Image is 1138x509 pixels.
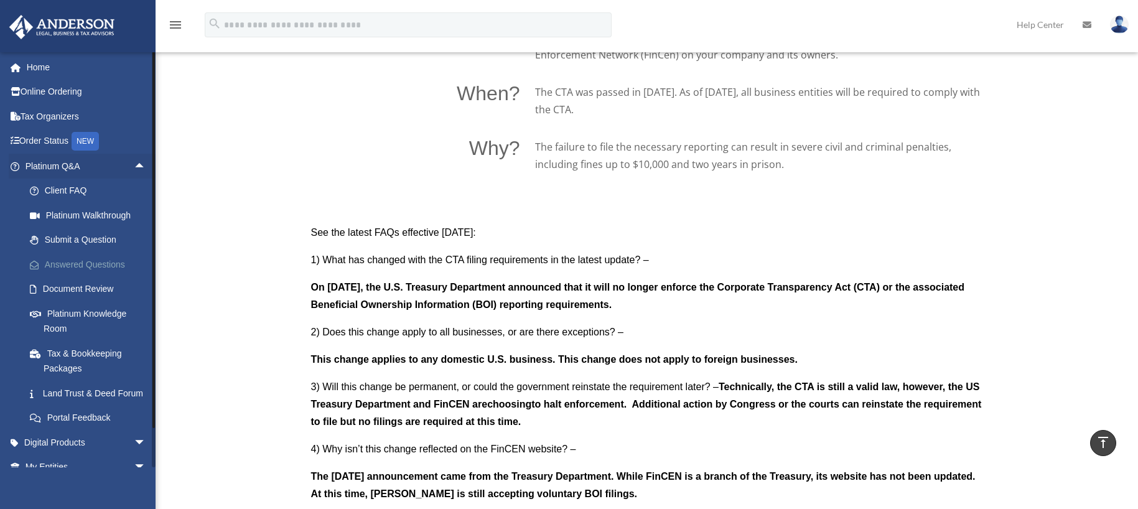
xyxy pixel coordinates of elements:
a: Tax & Bookkeeping Packages [17,341,165,381]
i: vertical_align_top [1096,435,1111,450]
img: User Pic [1110,16,1129,34]
i: menu [168,17,183,32]
span: arrow_drop_down [134,455,159,480]
b: Technically, the CTA is still a valid law, however, the US Treasury Department and FinCEN are [311,381,980,409]
span: 1) What has changed with the CTA filing requirements in the latest update? – [311,254,649,265]
p: The CTA was passed in [DATE]. As of [DATE], all business entities will be required to comply with... [535,83,983,118]
img: Anderson Advisors Platinum Portal [6,15,118,39]
b: This change applies to any domestic U.S. business. This change does not apply to foreign businesses. [311,354,798,365]
a: Home [9,55,165,80]
a: Digital Productsarrow_drop_down [9,430,165,455]
a: Land Trust & Deed Forum [17,381,165,406]
a: vertical_align_top [1090,430,1116,456]
a: My Entitiesarrow_drop_down [9,455,165,480]
span: See the latest FAQs effective [DATE]: [311,227,476,238]
p: Why? [469,138,520,158]
a: Tax Organizers [9,104,165,129]
b: On [DATE], the U.S. Treasury Department announced that it will no longer enforce the Corporate Tr... [311,282,965,310]
span: 2) Does this change apply to all businesses, or are there exceptions? – [311,327,624,337]
b: choosing [487,399,531,409]
span: arrow_drop_up [134,154,159,179]
div: NEW [72,132,99,151]
a: Submit a Question [17,228,165,253]
a: Platinum Knowledge Room [17,301,165,341]
a: Portal Feedback [17,406,165,431]
p: When? [457,83,520,103]
a: Answered Questions [17,252,165,277]
p: The failure to file the necessary reporting can result in severe civil and criminal penalties, in... [535,138,983,173]
b: The [DATE] announcement came from the Treasury Department. While FinCEN is a branch of the Treasu... [311,471,976,499]
a: Platinum Walkthrough [17,203,165,228]
span: 4) Why isn’t this change reflected on the FinCEN website? – [311,444,576,454]
a: Platinum Q&Aarrow_drop_up [9,154,165,179]
span: arrow_drop_down [134,430,159,455]
a: Online Ordering [9,80,165,105]
b: to halt enforcement. Additional action by Congress or the courts can reinstate the requirement to... [311,399,982,427]
span: 3) Will this change be permanent, or could the government reinstate the requirement later? – [311,381,719,392]
a: menu [168,22,183,32]
a: Document Review [17,277,165,302]
a: Order StatusNEW [9,129,165,154]
i: search [208,17,222,30]
a: Client FAQ [17,179,165,203]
